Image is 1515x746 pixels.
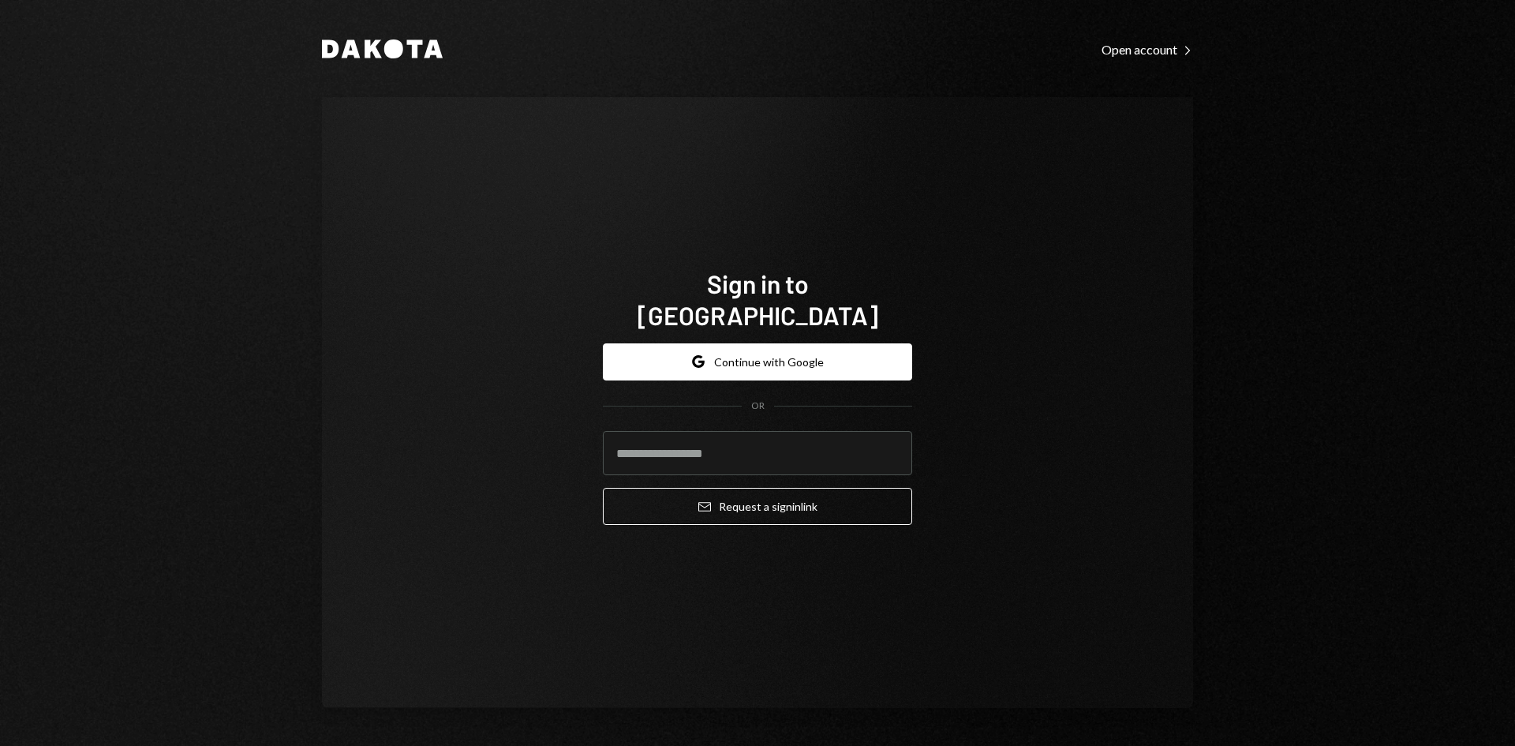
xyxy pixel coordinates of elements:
a: Open account [1102,40,1193,58]
button: Continue with Google [603,343,912,380]
h1: Sign in to [GEOGRAPHIC_DATA] [603,268,912,331]
div: OR [751,399,765,413]
div: Open account [1102,42,1193,58]
button: Request a signinlink [603,488,912,525]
